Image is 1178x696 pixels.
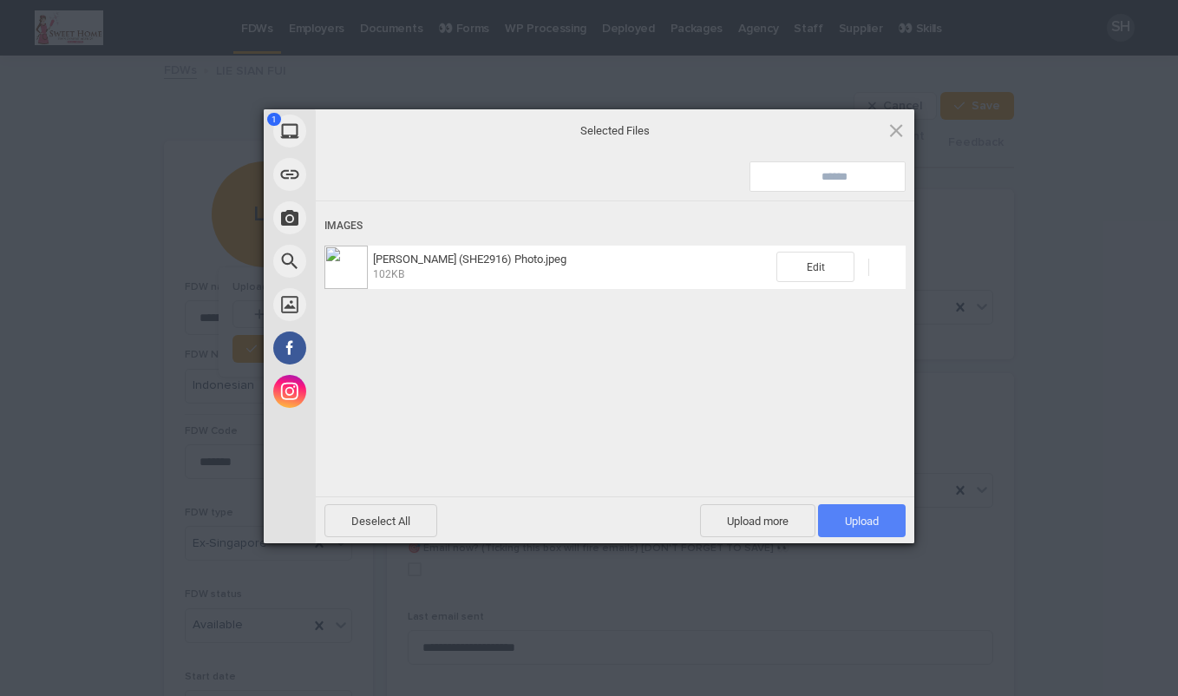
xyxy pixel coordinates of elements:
span: 102KB [373,268,404,280]
span: Upload more [700,504,815,537]
div: Instagram [264,370,472,413]
div: Link (URL) [264,153,472,196]
span: Deselect All [324,504,437,537]
span: Click here or hit ESC to close picker [887,121,906,140]
div: Take Photo [264,196,472,240]
div: My Device [264,109,472,153]
span: 1 [267,113,281,126]
div: Unsplash [264,283,472,326]
span: Edit [776,252,854,282]
div: Web Search [264,240,472,283]
div: Images [324,210,906,242]
span: Upload [818,504,906,537]
span: [PERSON_NAME] (SHE2916) Photo.jpeg [373,253,566,266]
span: Lie Sian Fui (SHE2916) Photo.jpeg [368,253,776,281]
span: Upload [845,515,879,528]
span: Selected Files [442,123,789,139]
img: 57cf9576-50cd-483f-88fc-1ae1faa84260 [324,246,368,289]
div: Facebook [264,326,472,370]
